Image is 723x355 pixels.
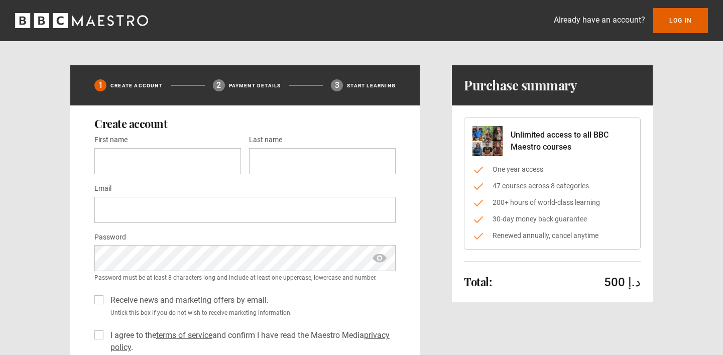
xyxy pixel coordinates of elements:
[604,274,641,290] p: 500 د.إ
[472,164,632,175] li: One year access
[213,79,225,91] div: 2
[94,183,111,195] label: Email
[94,79,106,91] div: 1
[106,308,396,317] small: Untick this box if you do not wish to receive marketing information.
[110,82,163,89] p: Create Account
[347,82,396,89] p: Start learning
[94,134,128,146] label: First name
[653,8,708,33] a: Log In
[464,276,492,288] h2: Total:
[94,273,396,282] small: Password must be at least 8 characters long and include at least one uppercase, lowercase and num...
[156,330,212,340] a: terms of service
[472,230,632,241] li: Renewed annually, cancel anytime
[472,214,632,224] li: 30-day money back guarantee
[472,181,632,191] li: 47 courses across 8 categories
[94,117,396,130] h2: Create account
[464,77,577,93] h1: Purchase summary
[511,129,632,153] p: Unlimited access to all BBC Maestro courses
[229,82,281,89] p: Payment details
[331,79,343,91] div: 3
[554,14,645,26] p: Already have an account?
[15,13,148,28] svg: BBC Maestro
[372,245,388,271] span: show password
[249,134,282,146] label: Last name
[472,197,632,208] li: 200+ hours of world-class learning
[106,294,269,306] label: Receive news and marketing offers by email.
[94,231,126,244] label: Password
[106,329,396,353] label: I agree to the and confirm I have read the Maestro Media .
